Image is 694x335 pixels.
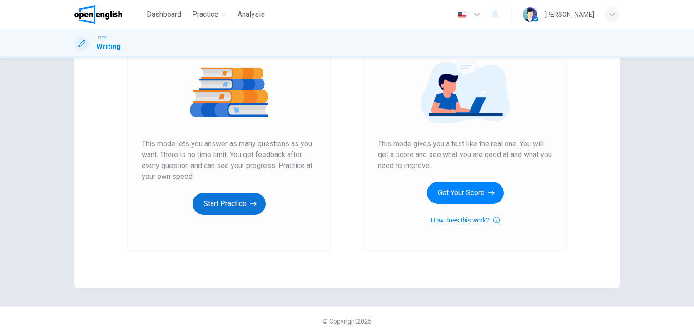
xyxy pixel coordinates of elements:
button: Analysis [234,6,268,23]
span: © Copyright 2025 [322,318,372,325]
img: en [456,11,468,18]
button: Start Practice [193,193,266,215]
span: Dashboard [147,9,181,20]
span: This mode gives you a test like the real one. You will get a score and see what you are good at a... [378,138,552,171]
a: OpenEnglish logo [74,5,143,24]
button: How does this work? [431,215,499,226]
img: Profile picture [523,7,537,22]
button: Practice [188,6,230,23]
span: Practice [192,9,218,20]
button: Dashboard [143,6,185,23]
h1: Writing [96,41,121,52]
div: [PERSON_NAME] [545,9,594,20]
span: IELTS [96,35,107,41]
button: Get Your Score [427,182,504,204]
span: This mode lets you answer as many questions as you want. There is no time limit. You get feedback... [142,138,316,182]
span: Analysis [238,9,265,20]
img: OpenEnglish logo [74,5,122,24]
